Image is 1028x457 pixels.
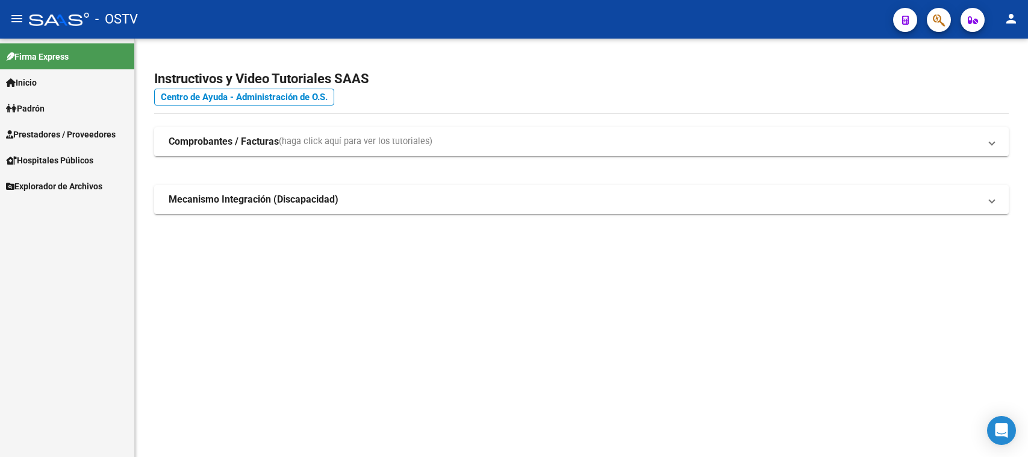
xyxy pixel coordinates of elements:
div: Open Intercom Messenger [987,416,1016,445]
span: Hospitales Públicos [6,154,93,167]
span: Explorador de Archivos [6,180,102,193]
span: - OSTV [95,6,138,33]
strong: Comprobantes / Facturas [169,135,279,148]
span: Padrón [6,102,45,115]
strong: Mecanismo Integración (Discapacidad) [169,193,338,206]
a: Centro de Ayuda - Administración de O.S. [154,89,334,106]
span: Firma Express [6,50,69,63]
mat-expansion-panel-header: Comprobantes / Facturas(haga click aquí para ver los tutoriales) [154,127,1009,156]
mat-icon: person [1004,11,1018,26]
span: Inicio [6,76,37,89]
span: (haga click aquí para ver los tutoriales) [279,135,432,148]
mat-expansion-panel-header: Mecanismo Integración (Discapacidad) [154,185,1009,214]
h2: Instructivos y Video Tutoriales SAAS [154,68,1009,90]
mat-icon: menu [10,11,24,26]
span: Prestadores / Proveedores [6,128,116,141]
